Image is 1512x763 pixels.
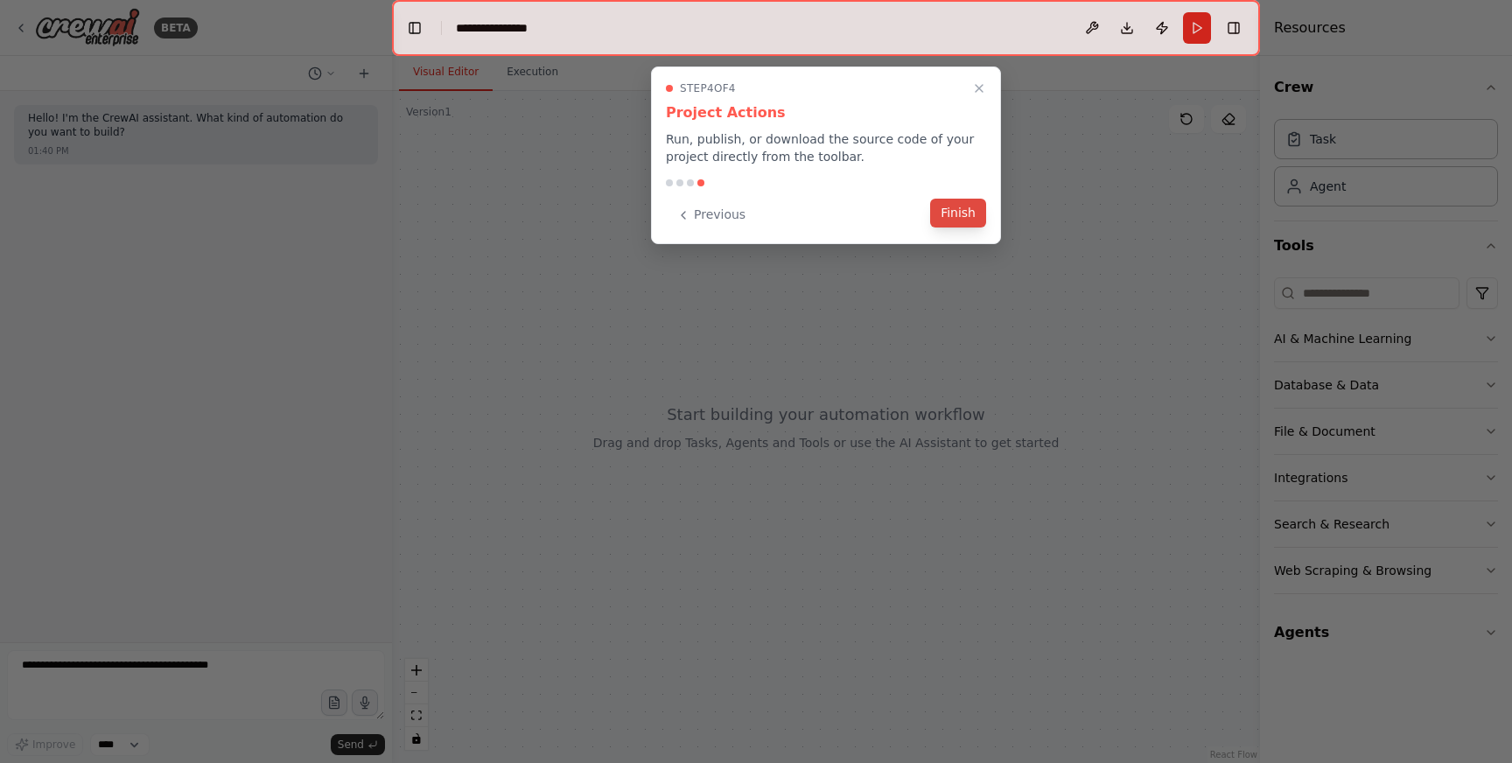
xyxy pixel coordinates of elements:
button: Close walkthrough [969,78,990,99]
button: Hide left sidebar [402,16,427,40]
h3: Project Actions [666,102,986,123]
span: Step 4 of 4 [680,81,736,95]
button: Finish [930,199,986,227]
p: Run, publish, or download the source code of your project directly from the toolbar. [666,130,986,165]
button: Previous [666,200,756,229]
